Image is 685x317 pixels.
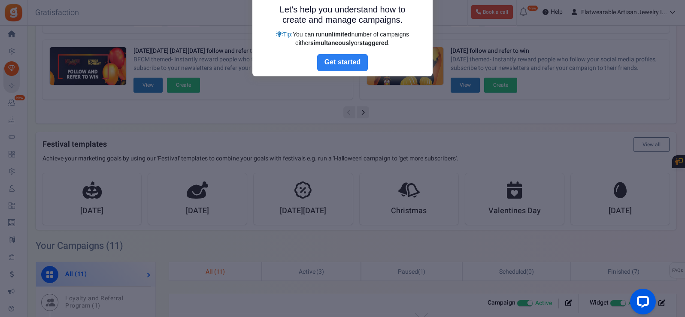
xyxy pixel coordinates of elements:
[359,39,388,46] strong: staggered
[293,31,409,46] span: You can run number of campaigns either or .
[310,39,354,46] strong: simultaneously
[324,31,351,38] strong: unlimited
[272,4,413,25] p: Let's help you understand how to create and manage campaigns.
[317,54,368,71] a: Next
[272,30,413,47] div: Tip:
